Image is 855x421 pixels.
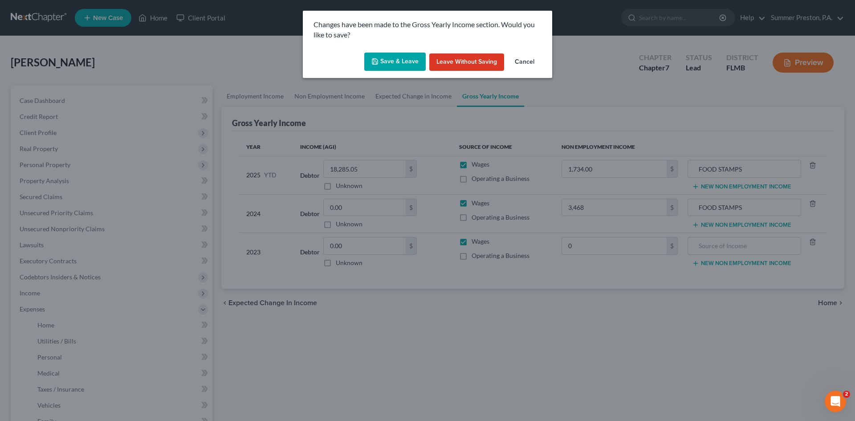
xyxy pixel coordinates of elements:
iframe: Intercom live chat [825,391,846,412]
button: Leave without Saving [429,53,504,71]
p: Changes have been made to the Gross Yearly Income section. Would you like to save? [313,20,541,40]
button: Cancel [508,53,541,71]
span: 2 [843,391,850,398]
button: Save & Leave [364,53,426,71]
